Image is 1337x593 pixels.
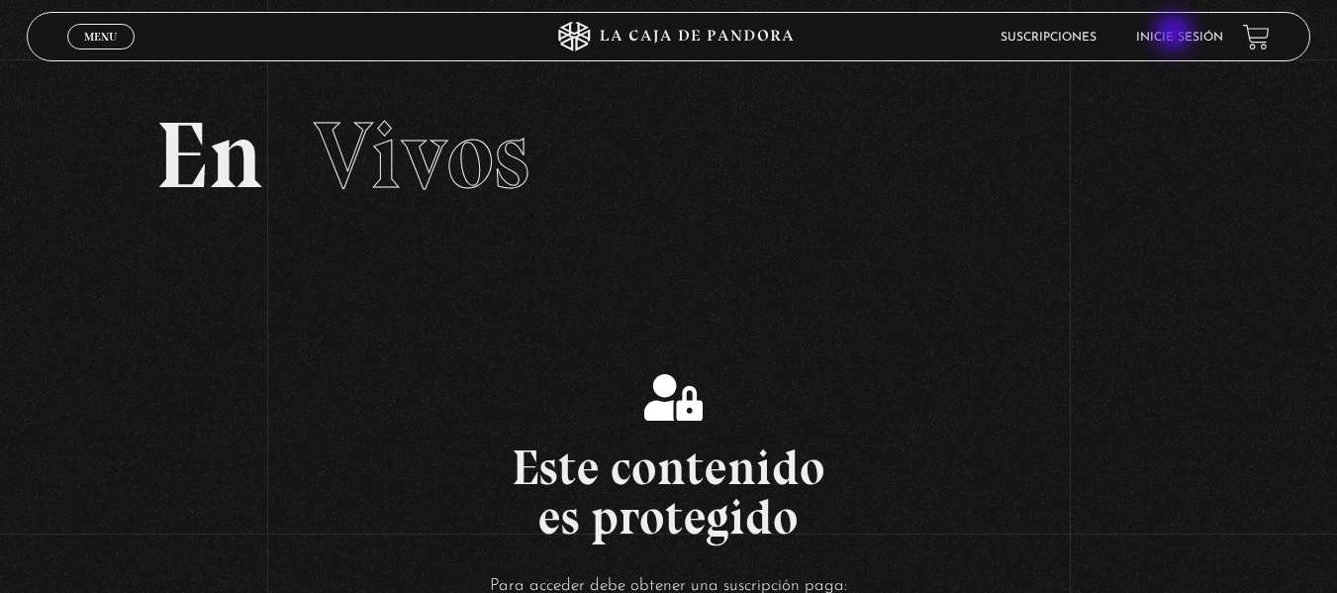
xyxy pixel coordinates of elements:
span: Menu [84,31,117,43]
h2: En [155,109,1183,203]
a: Suscripciones [1001,32,1097,44]
span: Vivos [314,99,529,212]
a: Inicie sesión [1136,32,1223,44]
a: View your shopping cart [1243,23,1270,49]
span: Cerrar [77,48,124,61]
